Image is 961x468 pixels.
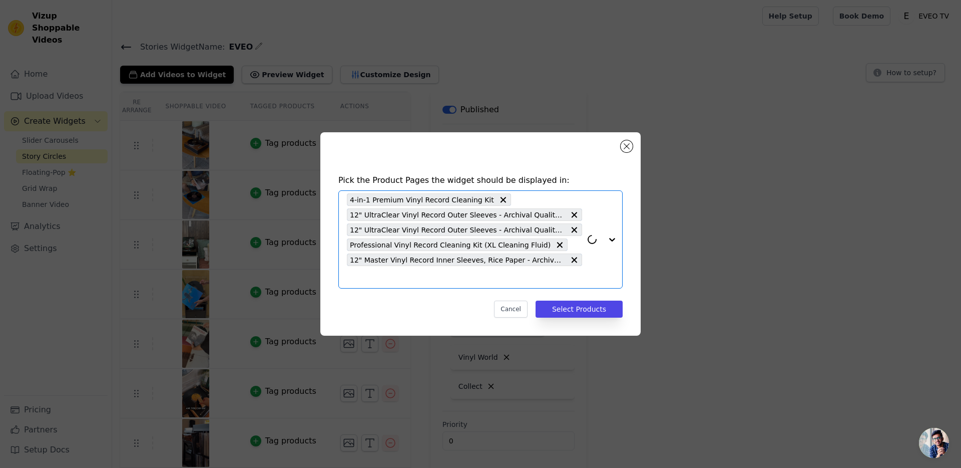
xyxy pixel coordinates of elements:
[350,254,565,266] span: 12" Master Vinyl Record Inner Sleeves, Rice Paper - Archival Quality (25-200 Packs)
[338,174,623,186] h4: Pick the Product Pages the widget should be displayed in:
[536,301,623,318] button: Select Products
[621,140,633,152] button: Close modal
[494,301,528,318] button: Cancel
[350,224,565,236] span: 12" UltraClear Vinyl Record Outer Sleeves - Archival Quality (25-200 Packs)
[350,194,494,205] span: 4-in-1 Premium Vinyl Record Cleaning Kit
[350,239,551,251] span: Professional Vinyl Record Cleaning Kit (XL Cleaning Fluid)
[919,428,949,458] div: Open chat
[350,209,565,220] span: 12" UltraClear Vinyl Record Outer Sleeves - Archival Quality (15-100 Packs)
